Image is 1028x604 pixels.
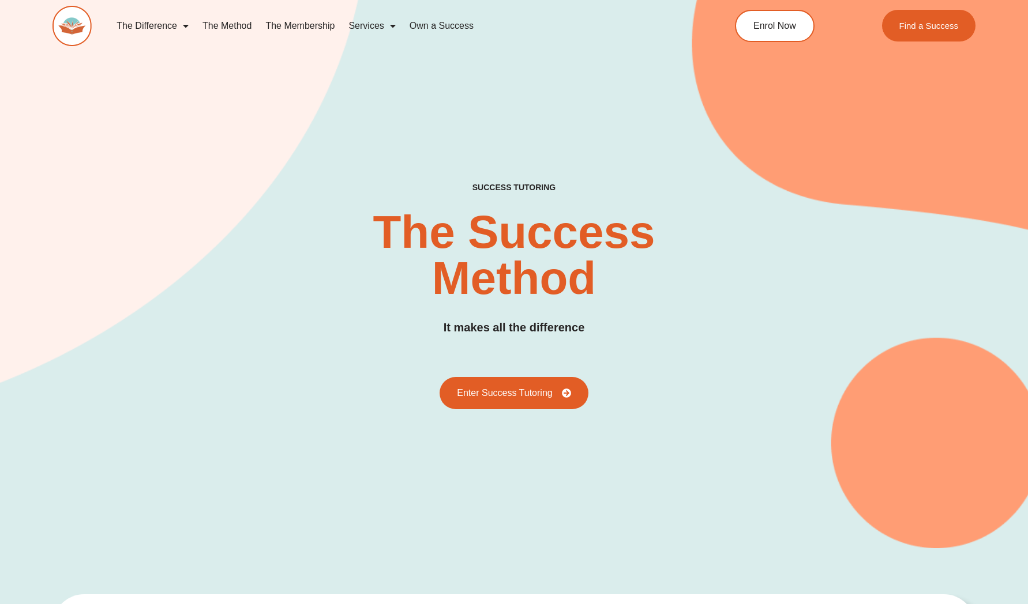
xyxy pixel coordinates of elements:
[305,209,723,301] h2: The Success Method
[403,13,481,39] a: Own a Success
[881,10,976,41] a: Find a Success
[735,10,815,42] a: Enrol Now
[110,13,682,39] nav: Menu
[196,13,258,39] a: The Method
[440,377,588,409] a: Enter Success Tutoring
[342,13,402,39] a: Services
[258,13,342,39] a: The Membership
[377,183,651,192] h4: SUCCESS TUTORING​
[899,21,958,30] span: Find a Success
[110,13,196,39] a: The Difference
[753,21,796,31] span: Enrol Now
[444,319,585,337] h3: It makes all the difference
[457,388,552,398] span: Enter Success Tutoring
